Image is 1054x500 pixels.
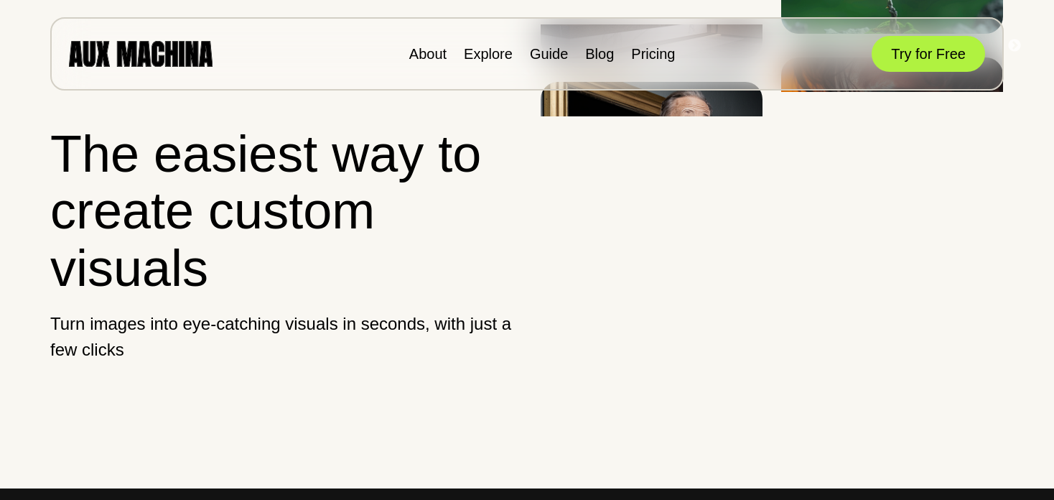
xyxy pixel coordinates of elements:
a: About [409,46,447,62]
a: Pricing [631,46,675,62]
button: Try for Free [872,36,985,72]
a: Guide [530,46,568,62]
h1: The easiest way to create custom visuals [50,126,515,297]
a: Blog [585,46,614,62]
a: Explore [464,46,513,62]
img: AUX MACHINA [69,41,213,66]
p: Turn images into eye-catching visuals in seconds, with just a few clicks [50,311,515,363]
